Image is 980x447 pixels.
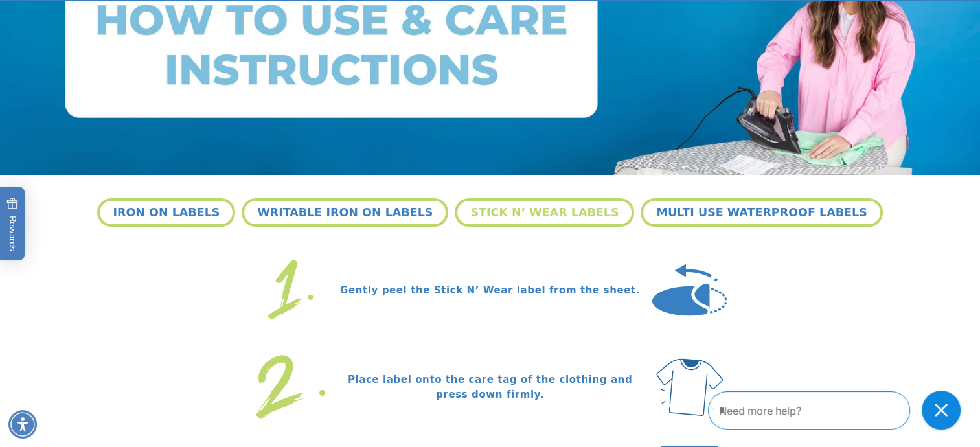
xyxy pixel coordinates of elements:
button: MULTI USE WATERPROOF LABELS [641,198,882,227]
img: Stick N' Wear label [650,246,729,334]
img: Number 1 [251,246,330,334]
span: Rewards [6,198,18,251]
button: STICK N’ WEAR LABELS [455,198,634,227]
button: WRITABLE IRON ON LABELS [242,198,448,227]
button: IRON ON LABELS [97,198,235,227]
img: T-shirt clothing [650,343,729,431]
div: Accessibility Menu [8,410,37,439]
p: Gently peel the Stick N’ Wear label from the sheet. [330,283,650,298]
iframe: Gorgias Floating Chat [708,386,967,434]
img: Number 2 [251,343,330,431]
p: Place label onto the care tag of the clothing and press down firmly. [330,372,650,402]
